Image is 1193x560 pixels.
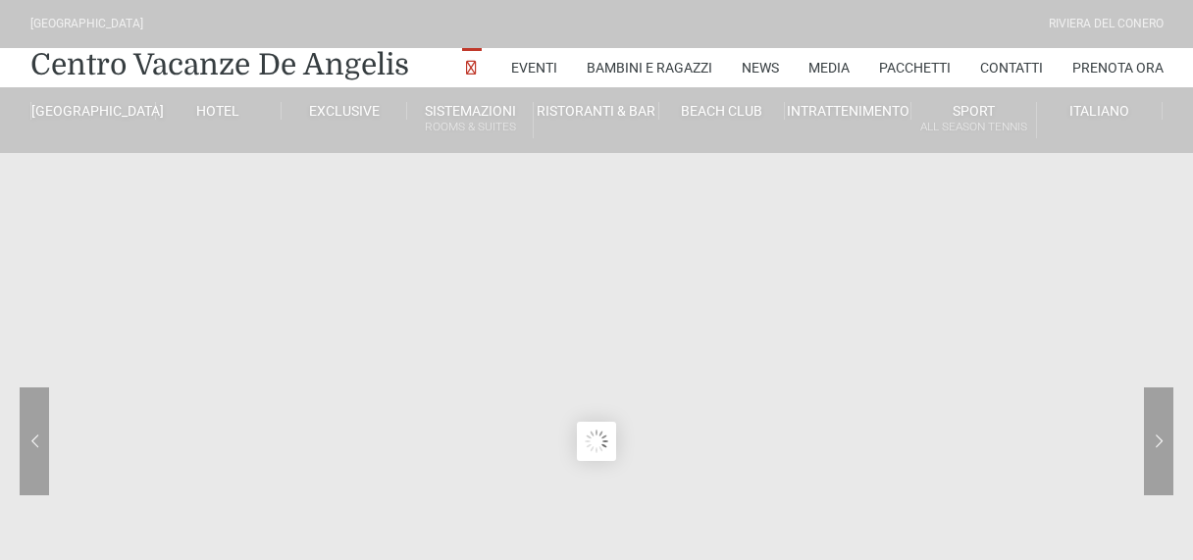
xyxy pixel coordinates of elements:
div: [GEOGRAPHIC_DATA] [30,15,143,33]
a: Italiano [1037,102,1163,120]
a: [GEOGRAPHIC_DATA] [30,102,156,120]
a: Bambini e Ragazzi [587,48,712,87]
a: News [742,48,779,87]
a: Intrattenimento [785,102,910,120]
a: Centro Vacanze De Angelis [30,45,409,84]
a: Eventi [511,48,557,87]
a: Beach Club [659,102,785,120]
span: Italiano [1069,103,1129,119]
div: Riviera Del Conero [1049,15,1164,33]
a: SistemazioniRooms & Suites [407,102,533,138]
small: All Season Tennis [911,118,1036,136]
a: Prenota Ora [1072,48,1164,87]
a: Hotel [156,102,282,120]
a: Exclusive [282,102,407,120]
a: Contatti [980,48,1043,87]
a: SportAll Season Tennis [911,102,1037,138]
a: Ristoranti & Bar [534,102,659,120]
small: Rooms & Suites [407,118,532,136]
a: Media [808,48,850,87]
a: Pacchetti [879,48,951,87]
